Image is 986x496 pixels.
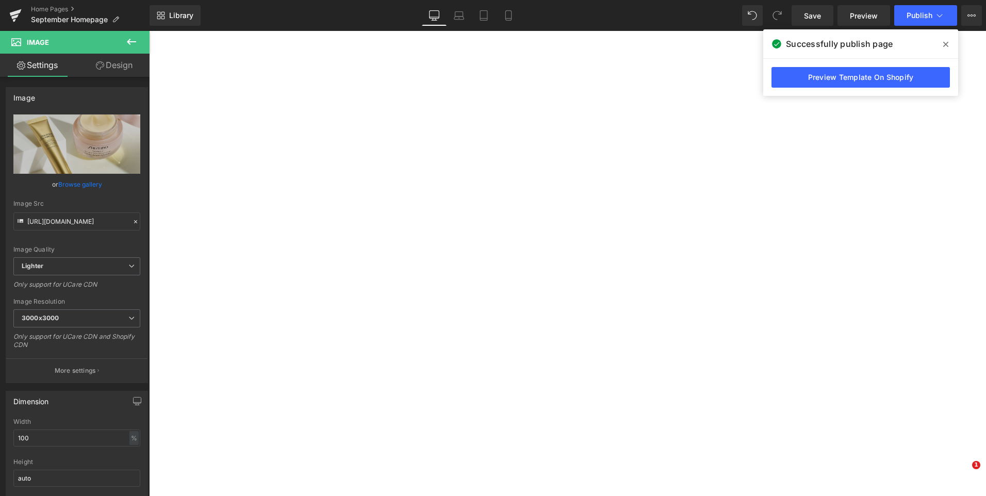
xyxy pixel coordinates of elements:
[422,5,447,26] a: Desktop
[496,5,521,26] a: Mobile
[31,5,150,13] a: Home Pages
[13,246,140,253] div: Image Quality
[742,5,763,26] button: Undo
[13,88,35,102] div: Image
[767,5,787,26] button: Redo
[22,262,43,270] b: Lighter
[150,5,201,26] a: New Library
[27,38,49,46] span: Image
[13,391,49,406] div: Dimension
[13,280,140,295] div: Only support for UCare CDN
[13,298,140,305] div: Image Resolution
[837,5,890,26] a: Preview
[786,38,893,50] span: Successfully publish page
[58,175,102,193] a: Browse gallery
[13,179,140,190] div: or
[771,67,950,88] a: Preview Template On Shopify
[13,458,140,466] div: Height
[13,212,140,230] input: Link
[972,461,980,469] span: 1
[447,5,471,26] a: Laptop
[907,11,932,20] span: Publish
[77,54,152,77] a: Design
[13,470,140,487] input: auto
[55,366,96,375] p: More settings
[169,11,193,20] span: Library
[471,5,496,26] a: Tablet
[804,10,821,21] span: Save
[961,5,982,26] button: More
[13,200,140,207] div: Image Src
[13,429,140,447] input: auto
[850,10,878,21] span: Preview
[6,358,147,383] button: More settings
[894,5,957,26] button: Publish
[13,418,140,425] div: Width
[22,314,59,322] b: 3000x3000
[31,15,108,24] span: September Homepage
[129,431,139,445] div: %
[951,461,976,486] iframe: Intercom live chat
[13,333,140,356] div: Only support for UCare CDN and Shopify CDN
